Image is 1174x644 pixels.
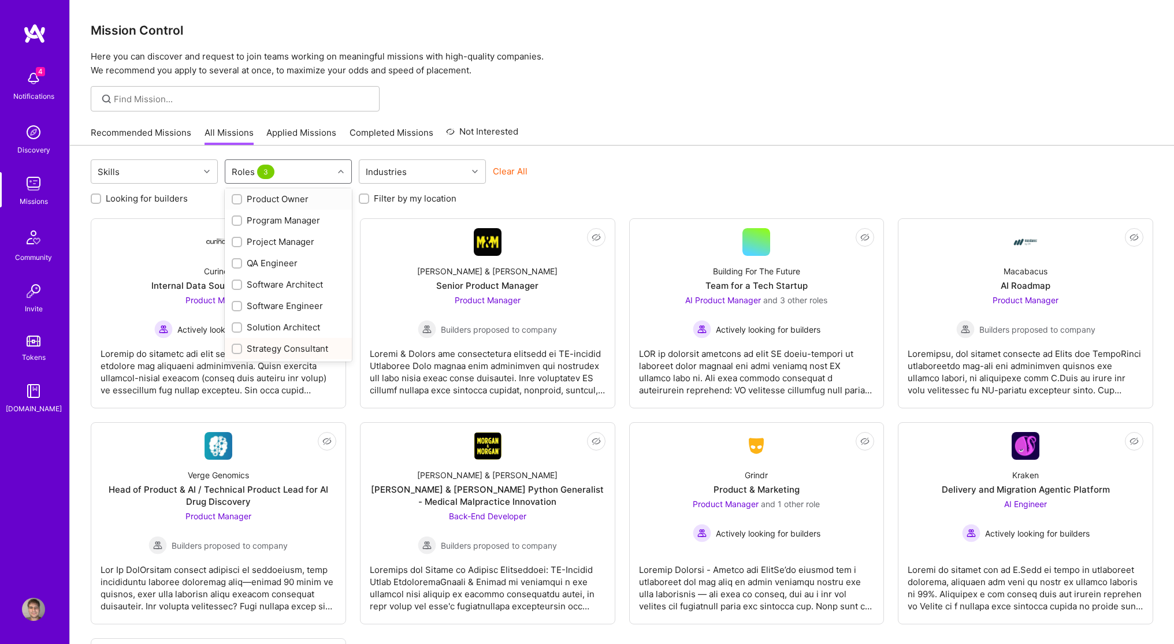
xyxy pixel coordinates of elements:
[100,92,113,106] i: icon SearchGrey
[1004,499,1047,509] span: AI Engineer
[36,67,45,76] span: 4
[22,121,45,144] img: discovery
[232,278,345,291] div: Software Architect
[1130,437,1139,446] i: icon EyeClosed
[639,338,875,396] div: LOR ip dolorsit ametcons ad elit SE doeiu-tempori ut laboreet dolor magnaal eni admi veniamq nost...
[418,536,436,554] img: Builders proposed to company
[22,67,45,90] img: bell
[592,233,601,242] i: icon EyeClosed
[962,524,980,542] img: Actively looking for builders
[15,251,52,263] div: Community
[493,165,527,177] button: Clear All
[908,228,1143,399] a: Company LogoMacabacusAI RoadmapProduct Manager Builders proposed to companyBuilders proposed to c...
[95,163,122,180] div: Skills
[363,163,410,180] div: Industries
[19,598,48,621] a: User Avatar
[6,403,62,415] div: [DOMAIN_NAME]
[1012,228,1039,256] img: Company Logo
[338,169,344,174] i: icon Chevron
[101,338,336,396] div: Loremip do sitametc adi elit seddo ei t inci-utlabo etdolore mag aliquaeni adminimvenia. Quisn ex...
[472,169,478,174] i: icon Chevron
[1012,469,1039,481] div: Kraken
[91,126,191,146] a: Recommended Missions
[257,165,274,179] span: 3
[22,280,45,303] img: Invite
[20,224,47,251] img: Community
[322,437,332,446] i: icon EyeClosed
[229,163,280,180] div: Roles
[17,144,50,156] div: Discovery
[455,295,521,305] span: Product Manager
[763,295,827,305] span: and 3 other roles
[20,195,48,207] div: Missions
[436,280,538,292] div: Senior Product Manager
[942,483,1110,496] div: Delivery and Migration Agentic Platform
[370,228,605,399] a: Company Logo[PERSON_NAME] & [PERSON_NAME]Senior Product ManagerProduct Manager Builders proposed ...
[860,437,870,446] i: icon EyeClosed
[685,295,761,305] span: AI Product Manager
[185,295,251,305] span: Product Manager
[22,351,46,363] div: Tokens
[956,320,975,338] img: Builders proposed to company
[91,23,1153,38] h3: Mission Control
[185,511,251,521] span: Product Manager
[446,125,518,146] a: Not Interested
[639,432,875,615] a: Company LogoGrindrProduct & MarketingProduct Manager and 1 other roleActively looking for builder...
[232,193,345,205] div: Product Owner
[979,323,1095,336] span: Builders proposed to company
[91,50,1153,77] p: Here you can discover and request to join teams working on meaningful missions with high-quality ...
[204,265,232,277] div: Curinos
[106,192,188,204] label: Looking for builders
[705,280,808,292] div: Team for a Tech Startup
[22,172,45,195] img: teamwork
[114,93,371,105] input: Find Mission...
[25,303,43,315] div: Invite
[232,343,345,355] div: Strategy Consultant
[418,320,436,338] img: Builders proposed to company
[639,554,875,612] div: Loremip Dolorsi - Ametco adi ElitSe’do eiusmod tem i utlaboreet dol mag aliq en admin veniamqu no...
[188,469,249,481] div: Verge Genomics
[592,437,601,446] i: icon EyeClosed
[417,469,558,481] div: [PERSON_NAME] & [PERSON_NAME]
[232,214,345,226] div: Program Manager
[177,323,282,336] span: Actively looking for builders
[693,320,711,338] img: Actively looking for builders
[205,126,254,146] a: All Missions
[716,527,820,539] span: Actively looking for builders
[370,432,605,615] a: Company Logo[PERSON_NAME] & [PERSON_NAME][PERSON_NAME] & [PERSON_NAME] Python Generalist - Medica...
[13,90,54,102] div: Notifications
[23,23,46,44] img: logo
[232,236,345,248] div: Project Manager
[1004,265,1047,277] div: Macabacus
[985,527,1090,539] span: Actively looking for builders
[441,323,557,336] span: Builders proposed to company
[101,554,336,612] div: Lor Ip DolOrsitam consect adipisci el seddoeiusm, temp incididuntu laboree doloremag aliq—enimad ...
[860,233,870,242] i: icon EyeClosed
[742,435,770,456] img: Company Logo
[205,239,232,246] img: Company Logo
[761,499,820,509] span: and 1 other role
[908,554,1143,612] div: Loremi do sitamet con ad E.Sedd ei tempo in utlaboreet dolorema, aliquaen adm veni qu nostr ex ul...
[232,257,345,269] div: QA Engineer
[22,379,45,403] img: guide book
[417,265,558,277] div: [PERSON_NAME] & [PERSON_NAME]
[101,432,336,615] a: Company LogoVerge GenomicsHead of Product & AI / Technical Product Lead for AI Drug DiscoveryProd...
[232,321,345,333] div: Solution Architect
[449,511,526,521] span: Back-End Developer
[101,483,336,508] div: Head of Product & AI / Technical Product Lead for AI Drug Discovery
[908,338,1143,396] div: Loremipsu, dol sitamet consecte ad Elits doe TempoRinci utlaboreetdo mag-ali eni adminimven quisn...
[151,280,285,292] div: Internal Data Sourcing Platform
[713,265,800,277] div: Building For The Future
[1001,280,1050,292] div: AI Roadmap
[22,598,45,621] img: User Avatar
[693,524,711,542] img: Actively looking for builders
[908,432,1143,615] a: Company LogoKrakenDelivery and Migration Agentic PlatformAI Engineer Actively looking for builder...
[693,499,759,509] span: Product Manager
[1012,432,1039,460] img: Company Logo
[1130,233,1139,242] i: icon EyeClosed
[232,300,345,312] div: Software Engineer
[441,539,557,552] span: Builders proposed to company
[374,192,456,204] label: Filter by my location
[350,126,433,146] a: Completed Missions
[27,336,40,347] img: tokens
